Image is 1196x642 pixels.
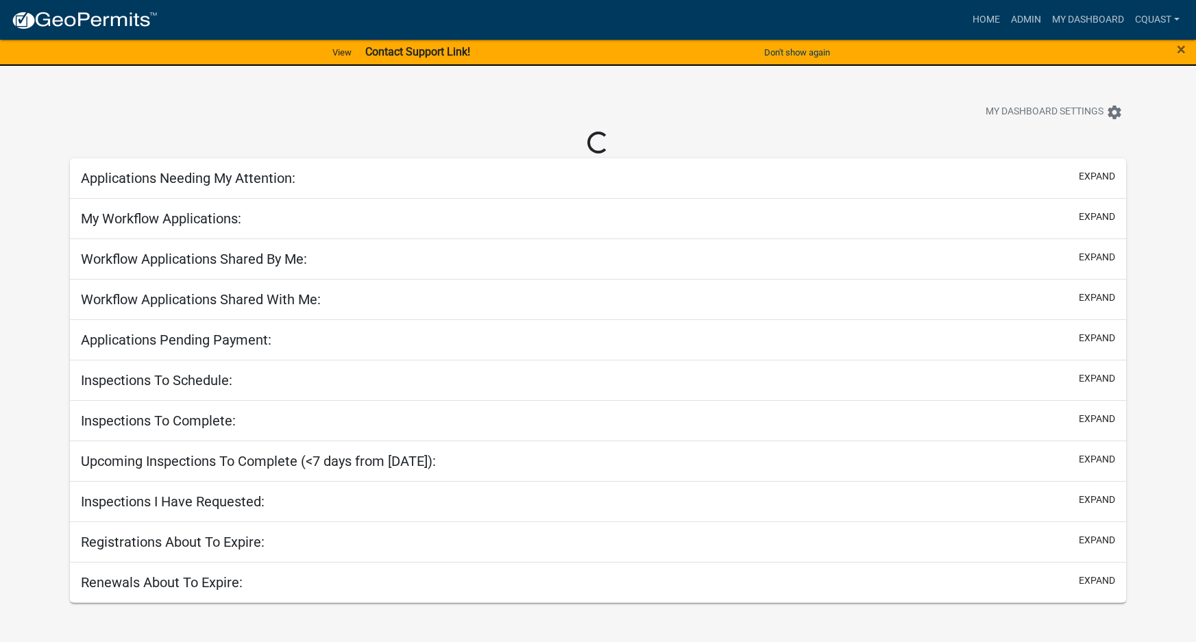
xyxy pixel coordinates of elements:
a: My Dashboard [1047,7,1130,33]
a: cquast [1130,7,1185,33]
h5: Inspections To Schedule: [81,372,232,388]
i: settings [1106,104,1123,121]
button: Don't show again [759,41,835,64]
h5: Workflow Applications Shared By Me: [81,251,307,267]
button: expand [1079,210,1115,224]
h5: Upcoming Inspections To Complete (<7 days from [DATE]): [81,453,436,469]
button: expand [1079,533,1115,547]
button: My Dashboard Settingssettings [975,99,1134,125]
span: × [1177,40,1186,59]
button: expand [1079,291,1115,305]
h5: Applications Pending Payment: [81,332,271,348]
h5: Renewals About To Expire: [81,574,243,591]
button: expand [1079,331,1115,345]
h5: Inspections I Have Requested: [81,493,265,510]
button: expand [1079,452,1115,467]
button: expand [1079,169,1115,184]
button: expand [1079,412,1115,426]
span: My Dashboard Settings [986,104,1103,121]
button: expand [1079,250,1115,264]
h5: Registrations About To Expire: [81,534,265,550]
h5: Workflow Applications Shared With Me: [81,291,321,308]
button: expand [1079,493,1115,507]
h5: Inspections To Complete: [81,412,236,429]
h5: My Workflow Applications: [81,210,241,227]
a: Admin [1005,7,1047,33]
h5: Applications Needing My Attention: [81,170,295,186]
button: expand [1079,573,1115,588]
button: expand [1079,371,1115,386]
a: Home [967,7,1005,33]
strong: Contact Support Link! [365,45,470,58]
button: Close [1177,41,1186,58]
a: View [327,41,357,64]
